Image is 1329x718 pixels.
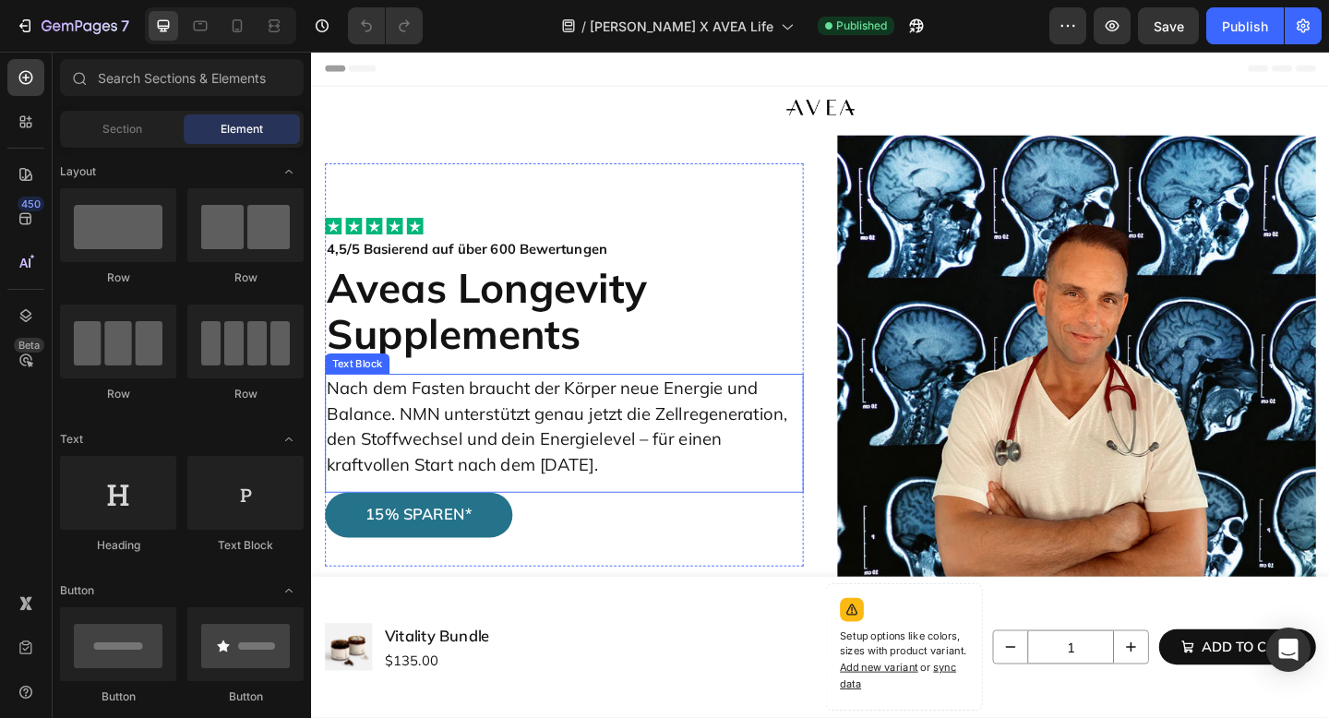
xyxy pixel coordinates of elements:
iframe: Design area [311,52,1329,718]
button: Save [1138,7,1199,44]
p: 4,5/5 Basierend auf über 600 Bewertungen [17,201,533,228]
div: $135.00 [78,650,196,676]
button: decrement [742,630,779,665]
span: Add new variant [575,663,660,676]
div: Undo/Redo [348,7,423,44]
button: increment [873,630,910,665]
div: Add to cart [968,636,1069,660]
div: Open Intercom Messenger [1266,628,1311,672]
a: 15% Sparen* [15,480,219,529]
span: Element [221,121,263,138]
p: 7 [121,15,129,37]
div: Button [187,688,304,705]
input: quantity [779,630,874,665]
span: Save [1154,18,1184,34]
div: Heading [60,537,176,554]
span: Layout [60,163,96,180]
span: 15% Sparen* [59,493,174,514]
div: Button [60,688,176,705]
button: Add to cart [922,628,1093,667]
div: Row [60,269,176,286]
span: Toggle open [274,157,304,186]
img: gempages_537282813339108432-fedf5615-9b3f-45fa-8f82-f517e0c55aa6.webp [572,91,1093,612]
span: / [581,17,586,36]
span: [PERSON_NAME] X AVEA Life [590,17,773,36]
div: Row [187,269,304,286]
input: Search Sections & Elements [60,59,304,96]
div: Beta [14,338,44,353]
button: Publish [1206,7,1284,44]
h2: Aveas Longevity Supplements [15,230,535,336]
span: Toggle open [274,425,304,454]
span: Button [60,582,94,599]
span: Section [102,121,142,138]
img: Booster, NMN [15,622,66,674]
p: Setup options like colors, sizes with product variant. [575,628,714,698]
span: Toggle open [274,576,304,605]
div: Publish [1222,17,1268,36]
div: Text Block [187,537,304,554]
span: Text [60,431,83,448]
div: Text Block [18,331,81,348]
div: Row [187,386,304,402]
span: Published [836,18,887,34]
button: 7 [7,7,138,44]
img: gempages_537282813339108432-06fd012a-e1ca-430b-9939-740e04d78acb.png [517,53,591,69]
div: Row [60,386,176,402]
p: Nach dem Fasten braucht der Körper neue Energie und Balance. NMN unterstützt genau jetzt die Zell... [17,353,533,463]
h1: Vitality Bundle [78,621,196,650]
div: 450 [18,197,44,211]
